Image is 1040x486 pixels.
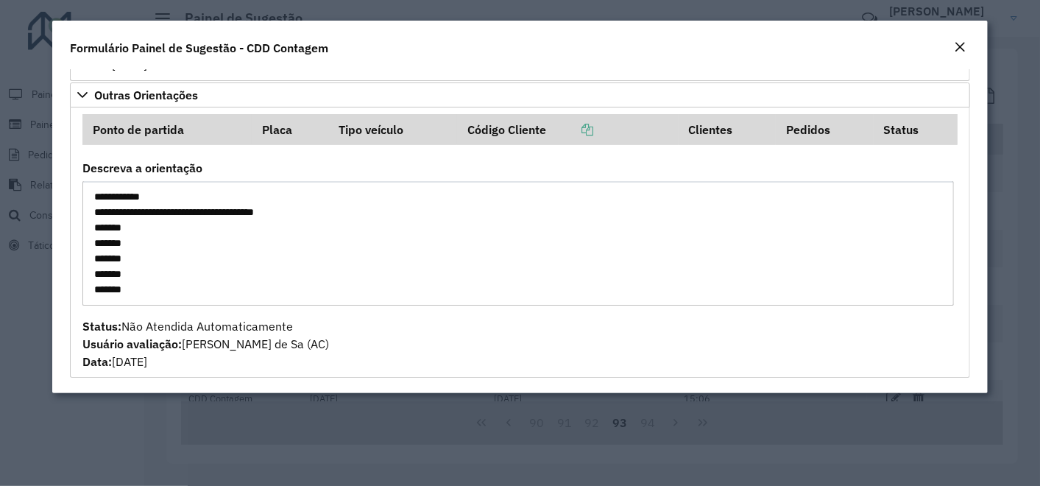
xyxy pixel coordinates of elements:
span: Não Atendida Automaticamente [PERSON_NAME] de Sa (AC) [DATE] [82,22,329,72]
label: Descreva a orientação [82,159,202,177]
th: Pedidos [776,114,874,145]
div: Outras Orientações [70,108,971,378]
strong: Data: [82,57,112,72]
a: Outras Orientações [70,82,971,108]
h4: Formulário Painel de Sugestão - CDD Contagem [70,39,328,57]
strong: Usuário avaliação: [82,337,182,351]
strong: Status: [82,319,121,334]
th: Clientes [679,114,777,145]
a: Copiar [546,122,593,137]
strong: Data: [82,354,112,369]
span: Outras Orientações [94,89,198,101]
em: Fechar [954,41,966,53]
th: Ponto de partida [82,114,252,145]
th: Tipo veículo [328,114,457,145]
th: Status [874,114,958,145]
span: Não Atendida Automaticamente [PERSON_NAME] de Sa (AC) [DATE] [82,319,329,369]
th: Placa [252,114,328,145]
th: Código Cliente [457,114,679,145]
button: Close [949,38,970,57]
